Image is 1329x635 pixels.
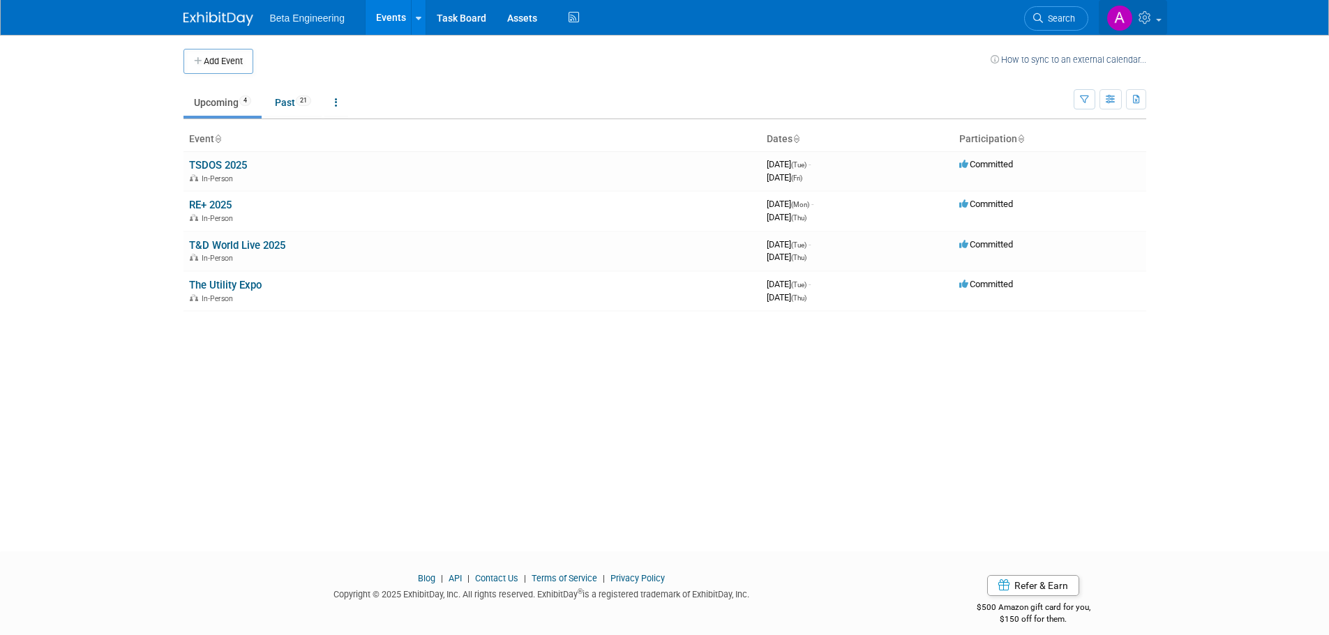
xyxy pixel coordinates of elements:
a: TSDOS 2025 [189,159,247,171]
span: | [520,573,530,583]
span: - [809,239,811,250]
span: Committed [959,199,1013,209]
a: The Utility Expo [189,279,262,291]
img: Anne Mertens [1106,5,1133,31]
a: Blog [418,573,435,583]
th: Dates [761,128,954,151]
span: [DATE] [767,279,811,289]
span: 4 [239,95,251,106]
span: (Tue) [791,241,806,249]
a: Search [1024,6,1088,31]
span: 21 [296,95,311,106]
span: (Mon) [791,201,809,208]
span: | [437,573,446,583]
span: [DATE] [767,199,813,209]
a: Contact Us [475,573,518,583]
span: - [809,159,811,169]
span: Committed [959,239,1013,250]
th: Participation [954,128,1146,151]
span: (Tue) [791,281,806,289]
span: (Thu) [791,214,806,222]
span: (Fri) [791,174,802,182]
a: Past21 [264,89,322,116]
a: Refer & Earn [987,575,1079,596]
span: [DATE] [767,159,811,169]
a: Privacy Policy [610,573,665,583]
span: Committed [959,279,1013,289]
span: Beta Engineering [270,13,345,24]
a: RE+ 2025 [189,199,232,211]
span: Committed [959,159,1013,169]
span: [DATE] [767,239,811,250]
div: $500 Amazon gift card for you, [921,592,1146,625]
span: [DATE] [767,252,806,262]
img: In-Person Event [190,254,198,261]
a: Sort by Start Date [793,133,799,144]
a: API [449,573,462,583]
th: Event [183,128,761,151]
a: Terms of Service [532,573,597,583]
span: - [811,199,813,209]
a: How to sync to an external calendar... [991,54,1146,65]
img: ExhibitDay [183,12,253,26]
sup: ® [578,588,583,595]
span: | [599,573,608,583]
span: In-Person [202,254,237,263]
span: [DATE] [767,172,802,183]
a: Upcoming4 [183,89,262,116]
button: Add Event [183,49,253,74]
span: (Thu) [791,254,806,261]
a: Sort by Participation Type [1017,133,1024,144]
span: [DATE] [767,292,806,303]
span: (Tue) [791,161,806,169]
div: Copyright © 2025 ExhibitDay, Inc. All rights reserved. ExhibitDay is a registered trademark of Ex... [183,585,901,601]
span: Search [1043,13,1075,24]
span: In-Person [202,214,237,223]
img: In-Person Event [190,214,198,221]
a: T&D World Live 2025 [189,239,285,252]
a: Sort by Event Name [214,133,221,144]
span: | [464,573,473,583]
img: In-Person Event [190,174,198,181]
span: - [809,279,811,289]
img: In-Person Event [190,294,198,301]
div: $150 off for them. [921,613,1146,625]
span: [DATE] [767,212,806,222]
span: In-Person [202,174,237,183]
span: (Thu) [791,294,806,302]
span: In-Person [202,294,237,303]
